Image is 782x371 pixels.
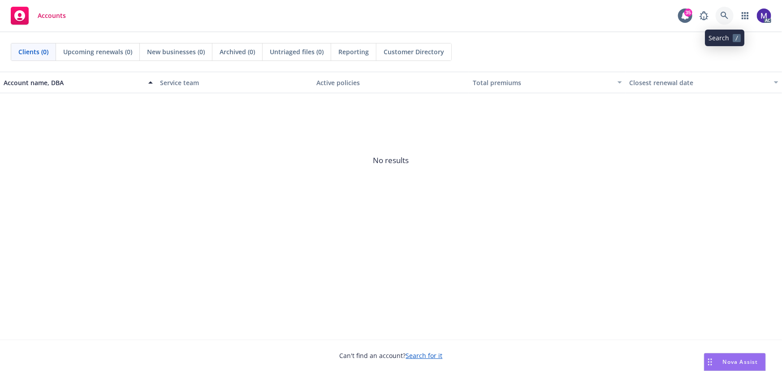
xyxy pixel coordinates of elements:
span: Nova Assist [723,358,758,366]
a: Search for it [406,351,443,360]
span: Reporting [338,47,369,56]
div: Drag to move [704,354,716,371]
button: Nova Assist [704,353,766,371]
a: Accounts [7,3,69,28]
a: Search [716,7,734,25]
span: Customer Directory [384,47,444,56]
span: Clients (0) [18,47,48,56]
span: Untriaged files (0) [270,47,324,56]
button: Closest renewal date [626,72,782,93]
span: Archived (0) [220,47,255,56]
button: Service team [156,72,313,93]
img: photo [757,9,771,23]
div: 35 [684,9,692,17]
div: Account name, DBA [4,78,143,87]
a: Switch app [736,7,754,25]
div: Active policies [316,78,466,87]
div: Closest renewal date [629,78,769,87]
span: Upcoming renewals (0) [63,47,132,56]
div: Total premiums [473,78,612,87]
div: Service team [160,78,309,87]
span: Can't find an account? [340,351,443,360]
a: Report a Bug [695,7,713,25]
span: New businesses (0) [147,47,205,56]
button: Active policies [313,72,469,93]
span: Accounts [38,12,66,19]
button: Total premiums [469,72,626,93]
